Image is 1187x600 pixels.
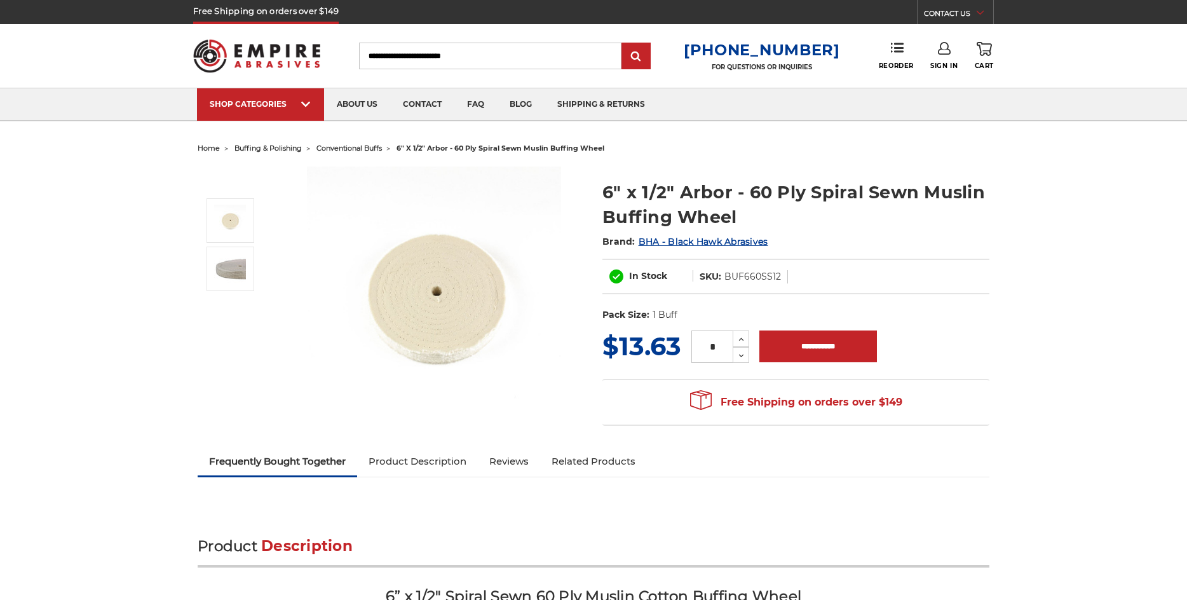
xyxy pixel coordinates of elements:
[602,308,649,322] dt: Pack Size:
[198,144,220,153] a: home
[930,62,958,70] span: Sign In
[623,44,649,69] input: Submit
[198,447,357,475] a: Frequently Bought Together
[545,88,658,121] a: shipping & returns
[193,31,320,81] img: Empire Abrasives
[214,205,246,236] img: 6" x 1/2" spiral sewn muslin buffing wheel 60 ply
[724,270,781,283] dd: BUF660SS12
[602,236,635,247] span: Brand:
[497,88,545,121] a: blog
[924,6,993,24] a: CONTACT US
[324,88,390,121] a: about us
[684,63,840,71] p: FOR QUESTIONS OR INQUIRIES
[210,99,311,109] div: SHOP CATEGORIES
[214,253,246,285] img: 6" x 1/2" Arbor - 60 Ply Spiral Sewn Muslin Buffing Wheel
[478,447,540,475] a: Reviews
[316,144,382,153] a: conventional buffs
[639,236,768,247] a: BHA - Black Hawk Abrasives
[397,144,604,153] span: 6" x 1/2" arbor - 60 ply spiral sewn muslin buffing wheel
[684,41,840,59] a: [PHONE_NUMBER]
[307,167,561,421] img: 6" x 1/2" spiral sewn muslin buffing wheel 60 ply
[690,390,902,415] span: Free Shipping on orders over $149
[198,537,257,555] span: Product
[879,42,914,69] a: Reorder
[390,88,454,121] a: contact
[234,144,302,153] a: buffing & polishing
[700,270,721,283] dt: SKU:
[357,447,478,475] a: Product Description
[602,331,681,362] span: $13.63
[975,42,994,70] a: Cart
[602,180,989,229] h1: 6" x 1/2" Arbor - 60 Ply Spiral Sewn Muslin Buffing Wheel
[879,62,914,70] span: Reorder
[454,88,497,121] a: faq
[629,270,667,282] span: In Stock
[540,447,647,475] a: Related Products
[653,308,677,322] dd: 1 Buff
[975,62,994,70] span: Cart
[261,537,353,555] span: Description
